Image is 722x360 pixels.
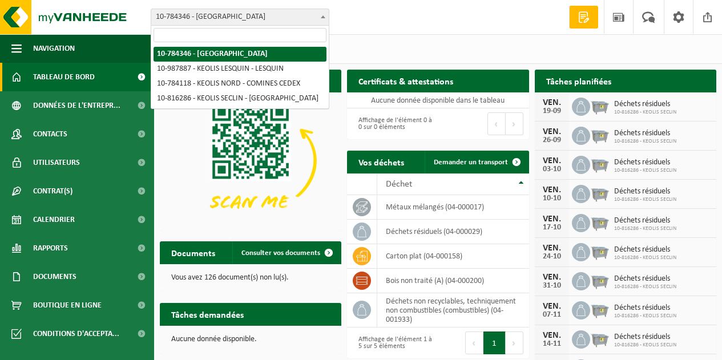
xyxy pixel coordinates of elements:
[541,98,563,107] div: VEN.
[590,183,610,203] img: WB-2500-GAL-GY-01
[541,282,563,290] div: 31-10
[487,112,506,135] button: Previous
[614,333,676,342] span: Déchets résiduels
[614,187,676,196] span: Déchets résiduels
[151,9,329,25] span: 10-784346 - KEOLIS NORD - SAINT DENIS CEDEX
[154,47,326,62] li: 10-784346 - [GEOGRAPHIC_DATA]
[33,262,76,291] span: Documents
[160,303,255,325] h2: Tâches demandées
[614,254,676,261] span: 10-816286 - KEOLIS SECLIN
[614,245,676,254] span: Déchets résiduels
[614,284,676,290] span: 10-816286 - KEOLIS SECLIN
[590,329,610,348] img: WB-2500-GAL-GY-01
[614,313,676,319] span: 10-816286 - KEOLIS SECLIN
[614,138,676,145] span: 10-816286 - KEOLIS SECLIN
[614,167,676,174] span: 10-816286 - KEOLIS SECLIN
[541,136,563,144] div: 26-09
[614,342,676,349] span: 10-816286 - KEOLIS SECLIN
[353,330,432,355] div: Affichage de l'élément 1 à 5 sur 5 éléments
[614,274,676,284] span: Déchets résiduels
[535,70,623,92] h2: Tâches planifiées
[33,91,120,120] span: Données de l'entrepr...
[386,180,412,189] span: Déchet
[541,340,563,348] div: 14-11
[614,129,676,138] span: Déchets résiduels
[541,244,563,253] div: VEN.
[590,125,610,144] img: WB-2500-GAL-GY-01
[160,241,227,264] h2: Documents
[614,196,676,203] span: 10-816286 - KEOLIS SECLIN
[171,335,330,343] p: Aucune donnée disponible.
[590,270,610,290] img: WB-2500-GAL-GY-01
[541,165,563,173] div: 03-10
[541,185,563,195] div: VEN.
[33,205,75,234] span: Calendrier
[541,156,563,165] div: VEN.
[465,331,483,354] button: Previous
[33,148,80,177] span: Utilisateurs
[541,195,563,203] div: 10-10
[425,151,528,173] a: Demander un transport
[541,331,563,340] div: VEN.
[614,100,676,109] span: Déchets résiduels
[590,212,610,232] img: WB-2500-GAL-GY-01
[377,220,529,244] td: déchets résiduels (04-000029)
[506,331,523,354] button: Next
[151,9,329,26] span: 10-784346 - KEOLIS NORD - SAINT DENIS CEDEX
[614,304,676,313] span: Déchets résiduels
[241,249,320,257] span: Consulter vos documents
[347,151,416,173] h2: Vos déchets
[590,241,610,261] img: WB-2500-GAL-GY-01
[377,269,529,293] td: bois non traité (A) (04-000200)
[590,96,610,115] img: WB-2500-GAL-GY-01
[483,331,506,354] button: 1
[171,274,330,282] p: Vous avez 126 document(s) non lu(s).
[541,127,563,136] div: VEN.
[154,62,326,76] li: 10-987887 - KEOLIS LESQUIN - LESQUIN
[590,300,610,319] img: WB-2500-GAL-GY-01
[154,91,326,106] li: 10-816286 - KEOLIS SECLIN - [GEOGRAPHIC_DATA]
[541,302,563,311] div: VEN.
[6,335,191,360] iframe: chat widget
[160,92,341,229] img: Download de VHEPlus App
[232,241,340,264] a: Consulter vos documents
[614,109,676,116] span: 10-816286 - KEOLIS SECLIN
[590,154,610,173] img: WB-2500-GAL-GY-01
[33,319,119,348] span: Conditions d'accepta...
[347,70,465,92] h2: Certificats & attestations
[541,107,563,115] div: 19-09
[541,215,563,224] div: VEN.
[434,159,508,166] span: Demander un transport
[541,253,563,261] div: 24-10
[347,92,529,108] td: Aucune donnée disponible dans le tableau
[614,225,676,232] span: 10-816286 - KEOLIS SECLIN
[506,112,523,135] button: Next
[154,76,326,91] li: 10-784118 - KEOLIS NORD - COMINES CEDEX
[33,291,102,319] span: Boutique en ligne
[541,273,563,282] div: VEN.
[33,34,75,63] span: Navigation
[541,311,563,319] div: 07-11
[33,234,68,262] span: Rapports
[541,224,563,232] div: 17-10
[33,177,72,205] span: Contrat(s)
[353,111,432,136] div: Affichage de l'élément 0 à 0 sur 0 éléments
[33,63,95,91] span: Tableau de bord
[377,195,529,220] td: métaux mélangés (04-000017)
[614,216,676,225] span: Déchets résiduels
[614,158,676,167] span: Déchets résiduels
[33,120,67,148] span: Contacts
[377,244,529,269] td: carton plat (04-000158)
[377,293,529,327] td: déchets non recyclables, techniquement non combustibles (combustibles) (04-001933)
